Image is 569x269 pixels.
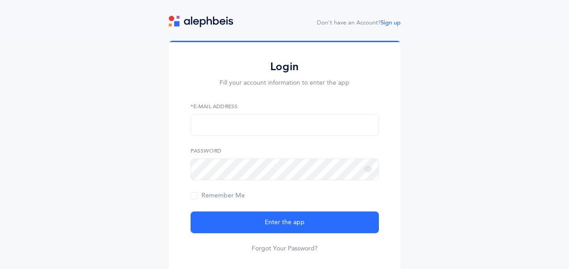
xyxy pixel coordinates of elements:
div: Don't have an Account? [317,19,401,28]
span: Enter the app [265,218,305,227]
p: Fill your account information to enter the app [191,78,379,88]
a: Forgot Your Password? [252,244,318,253]
label: *E-Mail Address [191,102,379,110]
img: logo.svg [169,16,233,27]
a: Sign up [381,19,401,26]
label: Password [191,147,379,155]
button: Enter the app [191,211,379,233]
span: Remember Me [191,192,245,199]
h2: Login [191,60,379,74]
